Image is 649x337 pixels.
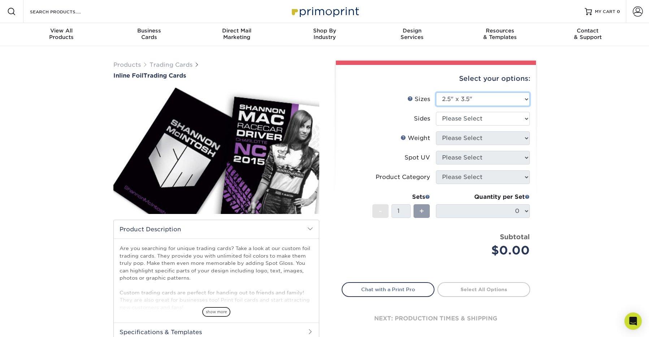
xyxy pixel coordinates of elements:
[113,72,319,79] a: Inline FoilTrading Cards
[404,153,430,162] div: Spot UV
[368,23,456,46] a: DesignServices
[114,220,319,238] h2: Product Description
[414,114,430,123] div: Sides
[105,27,193,40] div: Cards
[193,23,281,46] a: Direct MailMarketing
[289,4,361,19] img: Primoprint
[544,23,632,46] a: Contact& Support
[401,134,430,143] div: Weight
[456,27,544,34] span: Resources
[193,27,281,40] div: Marketing
[342,282,434,297] a: Chat with a Print Pro
[113,80,319,222] img: Inline Foil 01
[113,72,319,79] h1: Trading Cards
[281,27,368,40] div: Industry
[113,61,141,68] a: Products
[419,206,424,216] span: +
[595,9,615,15] span: MY CART
[113,72,143,79] span: Inline Foil
[376,173,430,181] div: Product Category
[342,65,530,92] div: Select your options:
[281,27,368,34] span: Shop By
[544,27,632,34] span: Contact
[281,23,368,46] a: Shop ByIndustry
[456,23,544,46] a: Resources& Templates
[617,9,620,14] span: 0
[105,27,193,34] span: Business
[437,282,530,297] a: Select All Options
[624,312,642,330] div: Open Intercom Messenger
[500,233,530,241] strong: Subtotal
[441,242,530,259] div: $0.00
[120,245,313,311] p: Are you searching for unique trading cards? Take a look at our custom foil trading cards. They pr...
[29,7,100,16] input: SEARCH PRODUCTS.....
[544,27,632,40] div: & Support
[436,193,530,201] div: Quantity per Set
[202,307,230,317] span: show more
[105,23,193,46] a: BusinessCards
[193,27,281,34] span: Direct Mail
[456,27,544,40] div: & Templates
[368,27,456,40] div: Services
[18,27,105,34] span: View All
[379,206,382,216] span: -
[368,27,456,34] span: Design
[18,27,105,40] div: Products
[372,193,430,201] div: Sets
[18,23,105,46] a: View AllProducts
[407,95,430,104] div: Sizes
[150,61,192,68] a: Trading Cards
